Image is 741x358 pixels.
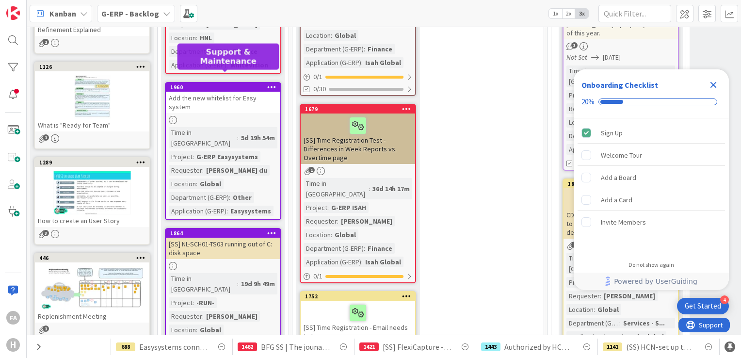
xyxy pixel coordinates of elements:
span: 3x [575,9,588,18]
div: [PERSON_NAME] [601,291,658,301]
div: Replenishment Meeting [35,310,149,323]
span: : [193,151,194,162]
img: Visit kanbanzone.com [6,6,20,20]
div: 1679[SS] Time Registration Test - Differences in Week Reports vs. Overtime page [301,105,415,164]
span: : [594,304,595,315]
span: Powered by UserGuiding [614,276,697,287]
div: 688 [116,342,135,351]
div: 1126 [35,63,149,71]
span: : [196,33,197,43]
div: 1679 [305,106,415,113]
span: : [361,57,363,68]
div: 1960Add the new whitelist for Easy system [166,83,280,113]
div: 1126 [39,64,149,70]
div: Time in [GEOGRAPHIC_DATA] [169,273,237,294]
span: : [226,206,228,216]
div: G-ERP Easysystems [194,151,260,162]
div: 1864 [166,229,280,238]
div: Application (G-ERP) [304,257,361,267]
div: Global [595,304,621,315]
span: 0/30 [313,84,326,94]
div: Time in [GEOGRAPHIC_DATA] [566,65,631,87]
span: : [331,30,332,41]
div: Global [332,229,358,240]
div: Finance [365,243,395,254]
a: 1679[SS] Time Registration Test - Differences in Week Reports vs. Overtime pageTime in [GEOGRAPHI... [300,104,416,283]
i: Not Set [566,53,587,62]
input: Quick Filter... [598,5,671,22]
div: [SS] NL-SCH01-TS03 running out of C: disk space [166,238,280,259]
div: Add a Board [601,172,636,183]
div: Department (G-ERP) [566,318,619,328]
span: : [327,202,329,213]
div: Location [566,117,594,128]
span: Support [20,1,44,13]
span: 1x [549,9,562,18]
div: 1141 [603,342,622,351]
div: Time in [GEOGRAPHIC_DATA] [304,178,369,199]
div: [PERSON_NAME] du [204,165,270,176]
span: : [237,278,239,289]
span: : [196,179,197,189]
span: : [361,257,363,267]
span: : [619,318,621,328]
span: : [202,311,204,322]
span: : [364,44,365,54]
b: G-ERP - Backlog [101,9,159,18]
div: 1883 [564,179,678,188]
div: G-ERP ISAH [329,202,369,213]
div: 1126What is "Ready for Team" [35,63,149,131]
div: 1679 [301,105,415,114]
div: Finance [365,44,395,54]
div: Department (G-ERP) [566,130,619,141]
span: 2x [562,9,575,18]
div: 1864[SS] NL-SCH01-TS03 running out of C: disk space [166,229,280,259]
div: Application (G-ERP) [304,57,361,68]
div: 1289 [35,158,149,167]
div: Requester [304,216,337,227]
a: 446Replenishment Meeting [34,253,150,341]
span: 0 / 1 [313,72,322,82]
div: 0/1 [301,71,415,83]
div: Close Checklist [706,77,721,93]
div: Application (G-ERP) [566,144,619,155]
div: 1960 [170,84,280,91]
span: [SS] FlexiCapture - Rights Management/Assigning Web Stations [383,341,451,353]
div: 1443 [481,342,500,351]
span: 3 [571,42,578,49]
div: Services - S... [621,318,667,328]
div: 1421 [359,342,379,351]
div: Application (G-ERP) [566,331,624,342]
h5: Support & Maintenance [181,47,275,65]
div: 5d 19h 54m [239,132,277,143]
span: : [202,165,204,176]
div: 1752 [305,293,415,300]
div: Welcome Tour is incomplete. [578,145,725,166]
div: Onboarding Checklist [581,79,658,91]
div: Global [332,30,358,41]
div: 446Replenishment Meeting [35,254,149,323]
div: Location [169,33,196,43]
div: 19d 9h 49m [239,278,277,289]
div: Project [566,277,590,288]
div: Checklist Container [574,69,729,290]
span: 3 [43,230,49,236]
div: Do not show again [628,261,674,269]
span: : [229,192,230,203]
div: HNL [197,33,214,43]
div: Application (G-ERP) [169,60,226,70]
div: Requester [566,103,600,114]
div: 0/1 [301,270,415,282]
div: Checklist progress: 20% [581,98,721,106]
span: : [624,331,626,342]
div: Project [169,297,193,308]
div: Application (G-ERP) [169,206,226,216]
a: 1289How to create an User Story [34,157,150,245]
span: 1 [43,325,49,332]
div: Requester [566,291,600,301]
div: [PERSON_NAME] [338,216,395,227]
div: Footer [574,273,729,290]
div: Project [566,90,590,100]
div: 1752 [301,292,415,301]
a: 1883CD_002v19 as built structure added to replication to be tested and deployed to acc and prdTim... [563,179,679,346]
